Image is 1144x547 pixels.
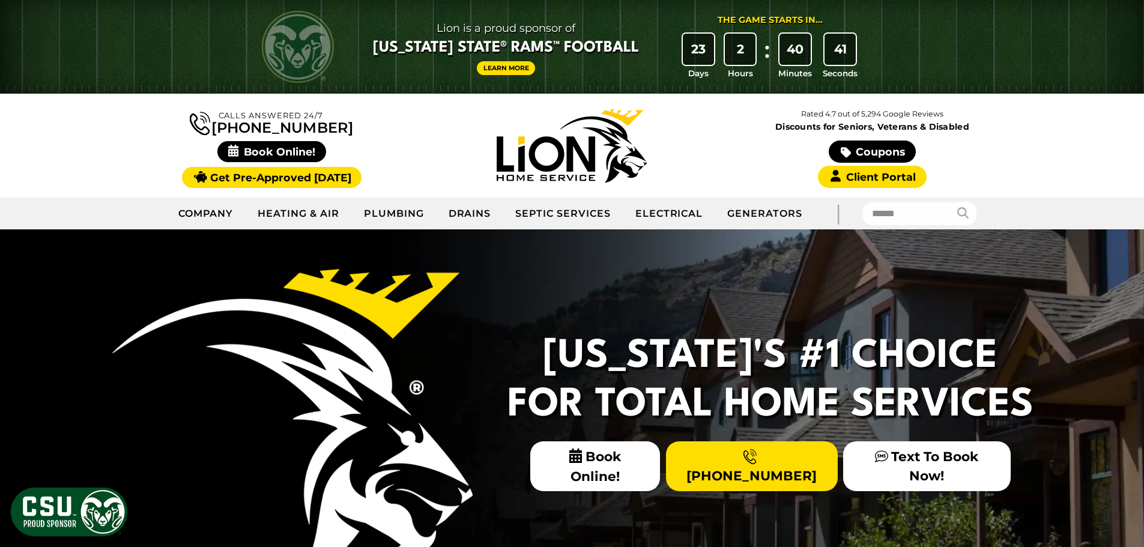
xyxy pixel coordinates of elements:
[503,199,623,229] a: Septic Services
[166,199,246,229] a: Company
[623,199,716,229] a: Electrical
[761,34,773,80] div: :
[814,198,862,229] div: |
[666,441,838,491] a: [PHONE_NUMBER]
[373,38,639,58] span: [US_STATE] State® Rams™ Football
[683,34,714,65] div: 23
[246,199,351,229] a: Heating & Air
[843,441,1010,491] a: Text To Book Now!
[823,67,858,79] span: Seconds
[718,14,823,27] div: The Game Starts in...
[497,109,647,183] img: Lion Home Service
[262,11,334,83] img: CSU Rams logo
[688,67,709,79] span: Days
[437,199,504,229] a: Drains
[829,141,915,163] a: Coupons
[818,166,926,188] a: Client Portal
[500,333,1041,429] h2: [US_STATE]'s #1 Choice For Total Home Services
[728,67,753,79] span: Hours
[217,141,326,162] span: Book Online!
[530,441,661,491] span: Book Online!
[352,199,437,229] a: Plumbing
[9,486,129,538] img: CSU Sponsor Badge
[477,61,536,75] a: Learn More
[722,107,1022,121] p: Rated 4.7 out of 5,294 Google Reviews
[825,34,856,65] div: 41
[779,34,811,65] div: 40
[778,67,812,79] span: Minutes
[373,19,639,38] span: Lion is a proud sponsor of
[190,109,353,135] a: [PHONE_NUMBER]
[182,167,362,188] a: Get Pre-Approved [DATE]
[725,122,1020,131] span: Discounts for Seniors, Veterans & Disabled
[725,34,756,65] div: 2
[715,199,814,229] a: Generators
